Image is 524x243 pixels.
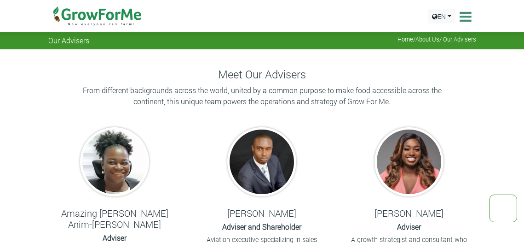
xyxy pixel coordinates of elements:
[415,36,439,43] a: About Us
[78,85,446,107] p: From different backgrounds across the world, united by a common purpose to make food accessible a...
[374,127,443,196] img: growforme image
[428,9,455,24] a: EN
[200,222,324,231] h6: Adviser and Shareholder
[397,36,413,43] a: Home
[397,36,476,43] span: / / Our Advisers
[53,207,177,230] h5: Amazing [PERSON_NAME] Anim-[PERSON_NAME]
[53,233,177,242] h6: Adviser
[227,127,296,196] img: growforme image
[48,36,89,45] span: Our Advisers
[48,68,476,81] h4: Meet Our Advisers
[347,222,471,231] h6: Adviser
[347,207,471,219] h5: [PERSON_NAME]
[80,127,149,196] img: growforme image
[200,207,324,219] h5: [PERSON_NAME]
